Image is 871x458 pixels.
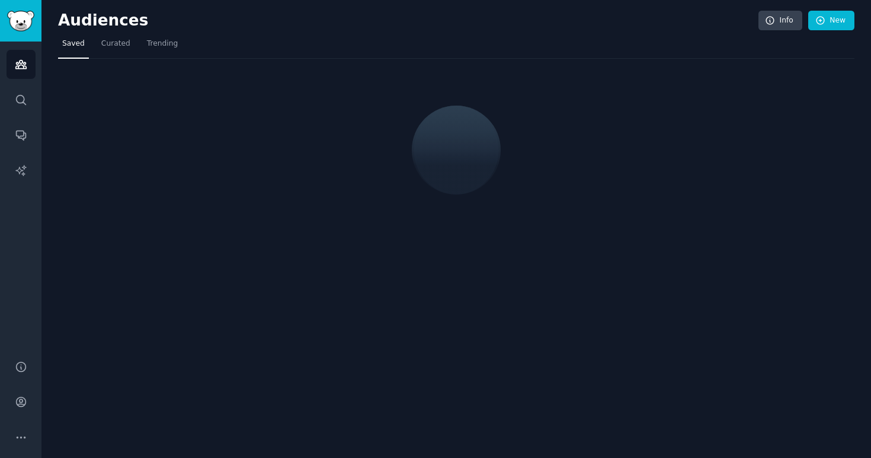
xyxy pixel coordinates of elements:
a: New [808,11,854,31]
span: Trending [147,39,178,49]
a: Info [758,11,802,31]
span: Curated [101,39,130,49]
h2: Audiences [58,11,758,30]
a: Trending [143,34,182,59]
img: GummySearch logo [7,11,34,31]
a: Curated [97,34,135,59]
span: Saved [62,39,85,49]
a: Saved [58,34,89,59]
